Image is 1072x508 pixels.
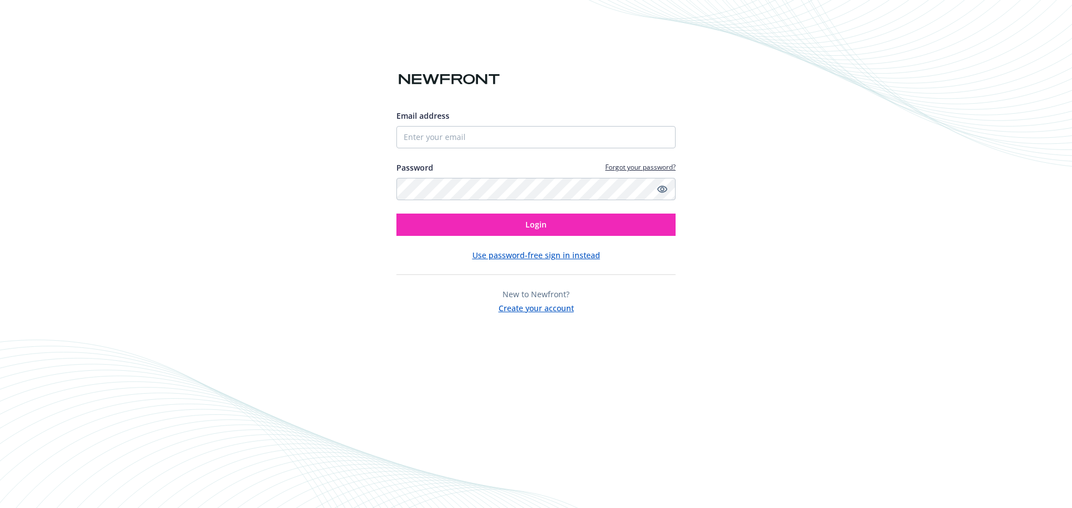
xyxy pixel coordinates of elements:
[605,162,676,172] a: Forgot your password?
[396,70,502,89] img: Newfront logo
[396,214,676,236] button: Login
[655,182,669,196] a: Show password
[472,249,600,261] button: Use password-free sign in instead
[396,110,449,121] span: Email address
[499,300,574,314] button: Create your account
[396,162,433,173] label: Password
[502,289,569,299] span: New to Newfront?
[396,126,676,148] input: Enter your email
[396,178,676,200] input: Enter your password
[525,219,547,230] span: Login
